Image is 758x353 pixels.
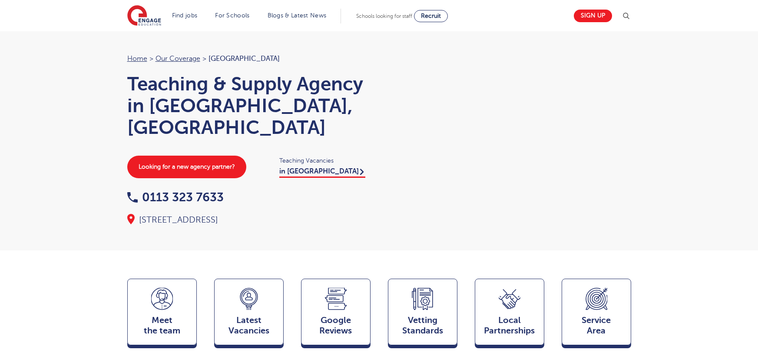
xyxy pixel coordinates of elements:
[127,279,197,349] a: Meetthe team
[127,55,147,63] a: Home
[480,315,540,336] span: Local Partnerships
[127,190,224,204] a: 0113 323 7633
[127,53,371,64] nav: breadcrumb
[388,279,457,349] a: VettingStandards
[414,10,448,22] a: Recruit
[393,315,453,336] span: Vetting Standards
[279,167,365,178] a: in [GEOGRAPHIC_DATA]
[475,279,544,349] a: Local Partnerships
[215,12,249,19] a: For Schools
[149,55,153,63] span: >
[202,55,206,63] span: >
[209,55,280,63] span: [GEOGRAPHIC_DATA]
[306,315,366,336] span: Google Reviews
[127,5,161,27] img: Engage Education
[214,279,284,349] a: LatestVacancies
[356,13,412,19] span: Schools looking for staff
[301,279,371,349] a: GoogleReviews
[421,13,441,19] span: Recruit
[172,12,198,19] a: Find jobs
[127,73,371,138] h1: Teaching & Supply Agency in [GEOGRAPHIC_DATA], [GEOGRAPHIC_DATA]
[268,12,327,19] a: Blogs & Latest News
[562,279,631,349] a: ServiceArea
[156,55,200,63] a: Our coverage
[574,10,612,22] a: Sign up
[127,214,371,226] div: [STREET_ADDRESS]
[127,156,246,178] a: Looking for a new agency partner?
[566,315,626,336] span: Service Area
[219,315,279,336] span: Latest Vacancies
[279,156,371,166] span: Teaching Vacancies
[132,315,192,336] span: Meet the team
